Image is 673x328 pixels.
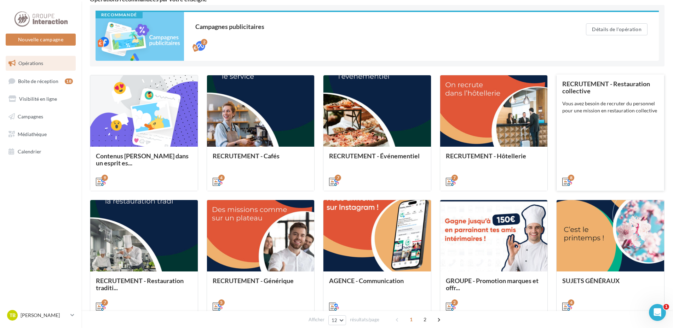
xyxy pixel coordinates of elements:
[309,316,324,323] span: Afficher
[102,175,108,181] div: 9
[195,23,558,30] div: Campagnes publicitaires
[96,152,189,167] span: Contenus [PERSON_NAME] dans un esprit es...
[21,312,68,319] p: [PERSON_NAME]
[201,39,207,45] div: 2
[18,60,43,66] span: Opérations
[65,78,73,84] div: 18
[218,299,225,306] div: 5
[568,175,574,181] div: 8
[6,34,76,46] button: Nouvelle campagne
[332,317,338,323] span: 12
[586,23,648,35] button: Détails de l'opération
[562,277,620,285] span: SUJETS GÉNÉRAUX
[18,113,43,119] span: Campagnes
[419,314,431,325] span: 2
[96,277,184,292] span: RECRUTEMENT - Restauration traditi...
[218,175,225,181] div: 4
[18,78,58,84] span: Boîte de réception
[335,175,341,181] div: 7
[4,109,77,124] a: Campagnes
[19,96,57,102] span: Visibilité en ligne
[213,152,280,160] span: RECRUTEMENT - Cafés
[329,277,404,285] span: AGENCE - Communication
[446,277,539,292] span: GROUPE - Promotion marques et offr...
[102,299,108,306] div: 7
[446,152,526,160] span: RECRUTEMENT - Hôtellerie
[663,304,669,310] span: 1
[96,12,143,18] div: Recommandé
[328,315,346,325] button: 12
[405,314,417,325] span: 1
[4,56,77,71] a: Opérations
[649,304,666,321] iframe: Intercom live chat
[213,277,294,285] span: RECRUTEMENT - Générique
[4,74,77,89] a: Boîte de réception18
[18,148,41,154] span: Calendrier
[18,131,47,137] span: Médiathèque
[329,152,420,160] span: RECRUTEMENT - Événementiel
[451,299,458,306] div: 2
[568,299,574,306] div: 4
[4,92,77,106] a: Visibilité en ligne
[10,312,16,319] span: TB
[562,80,650,95] span: RECRUTEMENT - Restauration collective
[4,144,77,159] a: Calendrier
[6,309,76,322] a: TB [PERSON_NAME]
[350,316,379,323] span: résultats/page
[562,100,658,114] div: Vous avez besoin de recruter du personnel pour une mission en restauration collective
[451,175,458,181] div: 7
[4,127,77,142] a: Médiathèque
